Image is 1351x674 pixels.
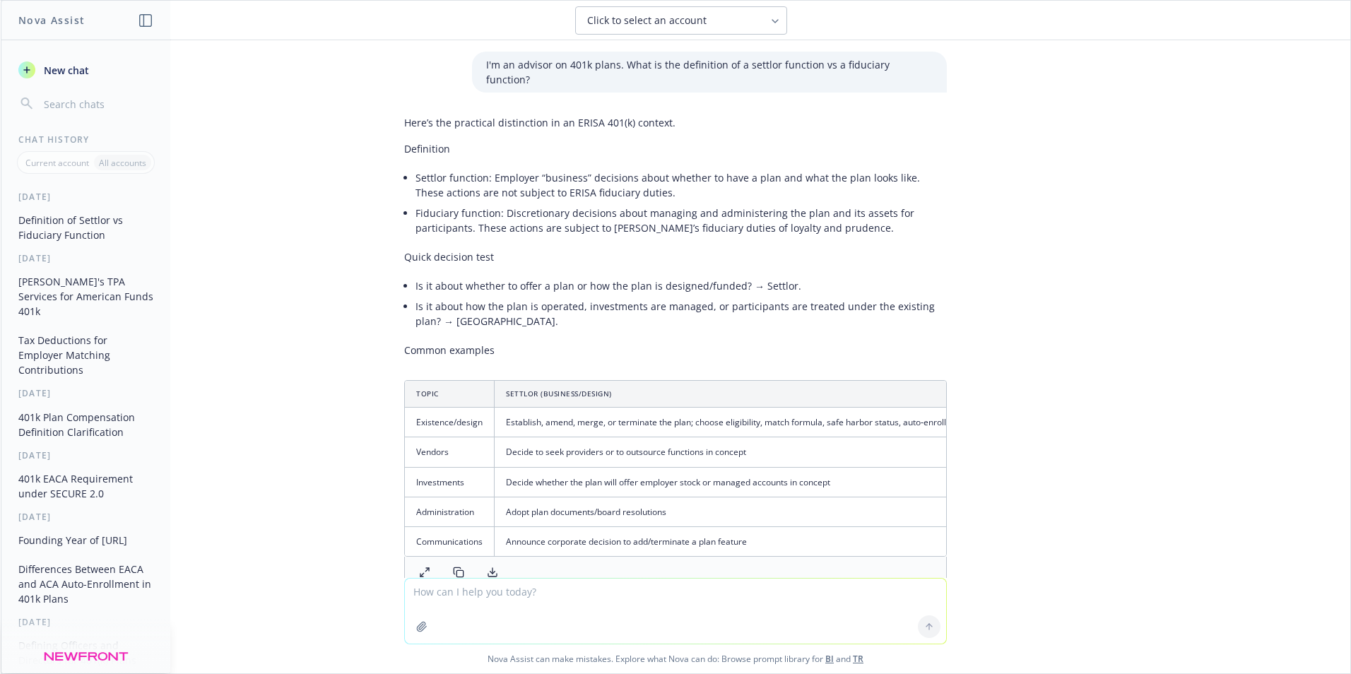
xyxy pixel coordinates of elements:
[405,467,495,497] td: Investments
[1,252,170,264] div: [DATE]
[405,497,495,526] td: Administration
[404,115,947,130] p: Here’s the practical distinction in an ERISA 401(k) context.
[495,437,1123,467] td: Decide to seek providers or to outsource functions in concept
[587,13,707,28] span: Click to select an account
[825,653,834,665] a: BI
[13,467,159,505] button: 401k EACA Requirement under SECURE 2.0
[486,57,933,87] p: I'm an advisor on 401k plans. What is the definition of a settlor function vs a fiduciary function?
[495,381,1123,408] th: Settlor (business/design)
[13,528,159,552] button: Founding Year of [URL]
[25,157,89,169] p: Current account
[6,644,1345,673] span: Nova Assist can make mistakes. Explore what Nova can do: Browse prompt library for and
[415,296,947,331] li: Is it about how the plan is operated, investments are managed, or participants are treated under ...
[13,208,159,247] button: Definition of Settlor vs Fiduciary Function
[405,526,495,556] td: Communications
[1,616,170,628] div: [DATE]
[495,526,1123,556] td: Announce corporate decision to add/terminate a plan feature
[41,63,89,78] span: New chat
[18,13,85,28] h1: Nova Assist
[415,203,947,238] li: Fiduciary function: Discretionary decisions about managing and administering the plan and its ass...
[404,249,947,264] p: Quick decision test
[13,270,159,323] button: [PERSON_NAME]'s TPA Services for American Funds 401k
[1,387,170,399] div: [DATE]
[405,381,495,408] th: Topic
[13,329,159,382] button: Tax Deductions for Employer Matching Contributions
[1,134,170,146] div: Chat History
[13,406,159,444] button: 401k Plan Compensation Definition Clarification
[13,57,159,83] button: New chat
[415,167,947,203] li: Settlor function: Employer “business” decisions about whether to have a plan and what the plan lo...
[405,437,495,467] td: Vendors
[405,408,495,437] td: Existence/design
[415,276,947,296] li: Is it about whether to offer a plan or how the plan is designed/funded? → Settlor.
[495,467,1123,497] td: Decide whether the plan will offer employer stock or managed accounts in concept
[41,94,153,114] input: Search chats
[13,634,159,672] button: Defining Officers and Directors for 401(k) Plans
[13,557,159,610] button: Differences Between EACA and ACA Auto-Enrollment in 401k Plans
[404,343,947,357] p: Common examples
[495,497,1123,526] td: Adopt plan documents/board resolutions
[1,449,170,461] div: [DATE]
[1,511,170,523] div: [DATE]
[99,157,146,169] p: All accounts
[853,653,863,665] a: TR
[495,408,1123,437] td: Establish, amend, merge, or terminate the plan; choose eligibility, match formula, safe harbor st...
[1,191,170,203] div: [DATE]
[575,6,787,35] button: Click to select an account
[404,141,947,156] p: Definition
